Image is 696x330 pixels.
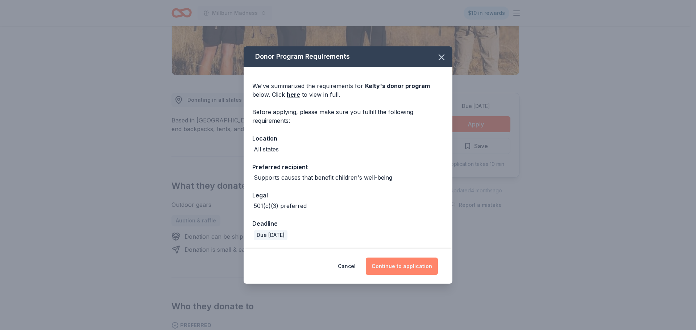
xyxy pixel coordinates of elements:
[338,258,356,275] button: Cancel
[254,230,287,240] div: Due [DATE]
[365,82,430,89] span: Kelty 's donor program
[252,191,444,200] div: Legal
[252,82,444,99] div: We've summarized the requirements for below. Click to view in full.
[254,201,307,210] div: 501(c)(3) preferred
[254,145,279,154] div: All states
[252,134,444,143] div: Location
[252,219,444,228] div: Deadline
[366,258,438,275] button: Continue to application
[252,108,444,125] div: Before applying, please make sure you fulfill the following requirements:
[254,173,392,182] div: Supports causes that benefit children's well-being
[252,162,444,172] div: Preferred recipient
[287,90,300,99] a: here
[244,46,452,67] div: Donor Program Requirements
